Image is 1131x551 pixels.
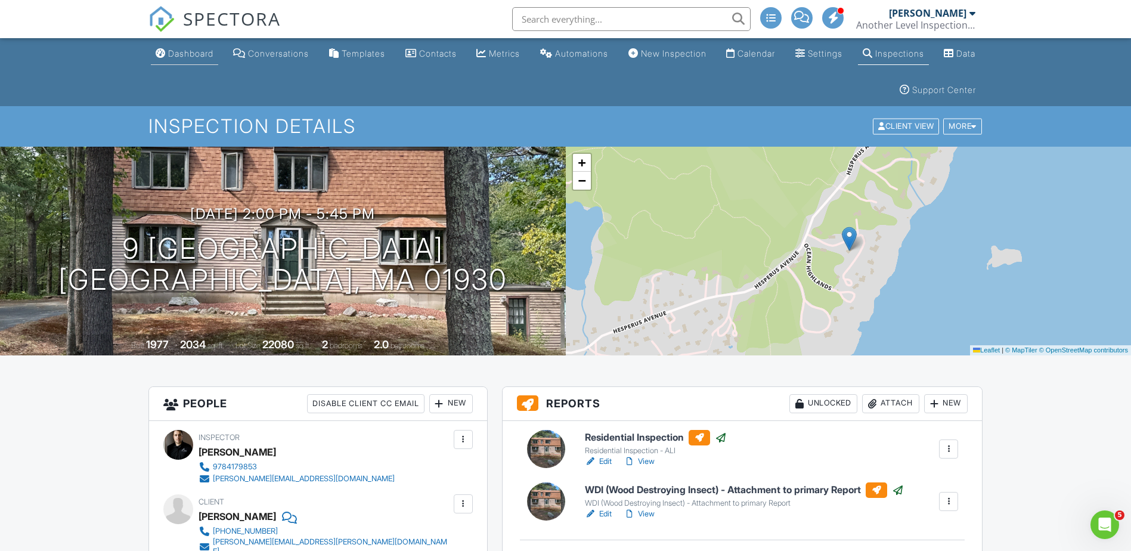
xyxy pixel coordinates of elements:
div: Attach [862,394,919,413]
h1: Inspection Details [148,116,983,137]
div: 2034 [180,338,206,351]
a: Dashboard [151,43,218,65]
h6: WDI (Wood Destroying Insect) - Attachment to primary Report [585,482,904,498]
a: Edit [585,456,612,468]
a: WDI (Wood Destroying Insect) - Attachment to primary Report WDI (Wood Destroying Insect) - Attach... [585,482,904,509]
a: Residential Inspection Residential Inspection - ALI [585,430,727,456]
div: [PERSON_NAME] [889,7,966,19]
a: Settings [791,43,847,65]
div: [PERSON_NAME] [199,443,276,461]
a: View [624,456,655,468]
div: 9784179853 [213,462,257,472]
h3: [DATE] 2:00 pm - 5:45 pm [190,206,375,222]
a: © MapTiler [1005,346,1037,354]
h3: People [149,387,487,421]
div: Contacts [419,48,457,58]
div: Inspections [875,48,924,58]
div: Client View [873,119,939,135]
div: New [924,394,968,413]
div: Dashboard [168,48,213,58]
div: [PHONE_NUMBER] [213,527,278,536]
a: © OpenStreetMap contributors [1039,346,1128,354]
span: Lot Size [236,341,261,350]
div: New Inspection [641,48,707,58]
input: Search everything... [512,7,751,31]
img: Marker [842,227,857,251]
div: Settings [808,48,842,58]
div: Conversations [248,48,309,58]
div: 1977 [146,338,169,351]
a: Metrics [472,43,525,65]
a: [PHONE_NUMBER] [199,525,451,537]
span: 5 [1115,510,1124,520]
div: Disable Client CC Email [307,394,424,413]
span: Built [131,341,144,350]
div: Calendar [738,48,775,58]
a: New Inspection [624,43,711,65]
div: More [943,119,982,135]
a: Calendar [721,43,780,65]
img: The Best Home Inspection Software - Spectora [148,6,175,32]
div: Support Center [912,85,976,95]
a: Conversations [228,43,314,65]
span: Client [199,497,224,506]
a: [PERSON_NAME][EMAIL_ADDRESS][DOMAIN_NAME] [199,473,395,485]
a: SPECTORA [148,16,281,41]
div: 22080 [262,338,294,351]
a: Leaflet [973,346,1000,354]
span: Inspector [199,433,240,442]
a: Zoom in [573,154,591,172]
a: Support Center [895,79,981,101]
h6: Residential Inspection [585,430,727,445]
div: New [429,394,473,413]
a: 9784179853 [199,461,395,473]
div: 2 [322,338,328,351]
h3: Reports [503,387,983,421]
div: WDI (Wood Destroying Insect) - Attachment to primary Report [585,499,904,508]
div: Data [956,48,975,58]
a: View [624,508,655,520]
a: Data [939,43,980,65]
a: Zoom out [573,172,591,190]
span: | [1002,346,1003,354]
div: Automations [555,48,608,58]
a: Automations (Advanced) [535,43,613,65]
div: Templates [342,48,385,58]
a: Contacts [401,43,461,65]
div: Residential Inspection - ALI [585,446,727,456]
span: SPECTORA [183,6,281,31]
h1: 9 [GEOGRAPHIC_DATA] [GEOGRAPHIC_DATA], MA 01930 [58,233,507,296]
div: Another Level Inspections LLC [856,19,975,31]
a: Client View [872,121,942,130]
a: Edit [585,508,612,520]
div: Metrics [489,48,520,58]
span: − [578,173,585,188]
div: [PERSON_NAME][EMAIL_ADDRESS][DOMAIN_NAME] [213,474,395,484]
iframe: Intercom live chat [1090,510,1119,539]
span: sq.ft. [296,341,311,350]
div: [PERSON_NAME] [199,507,276,525]
div: 2.0 [374,338,389,351]
span: sq. ft. [207,341,224,350]
div: Unlocked [789,394,857,413]
a: Templates [324,43,390,65]
span: bedrooms [330,341,362,350]
span: bathrooms [391,341,424,350]
span: + [578,155,585,170]
a: Inspections [858,43,929,65]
